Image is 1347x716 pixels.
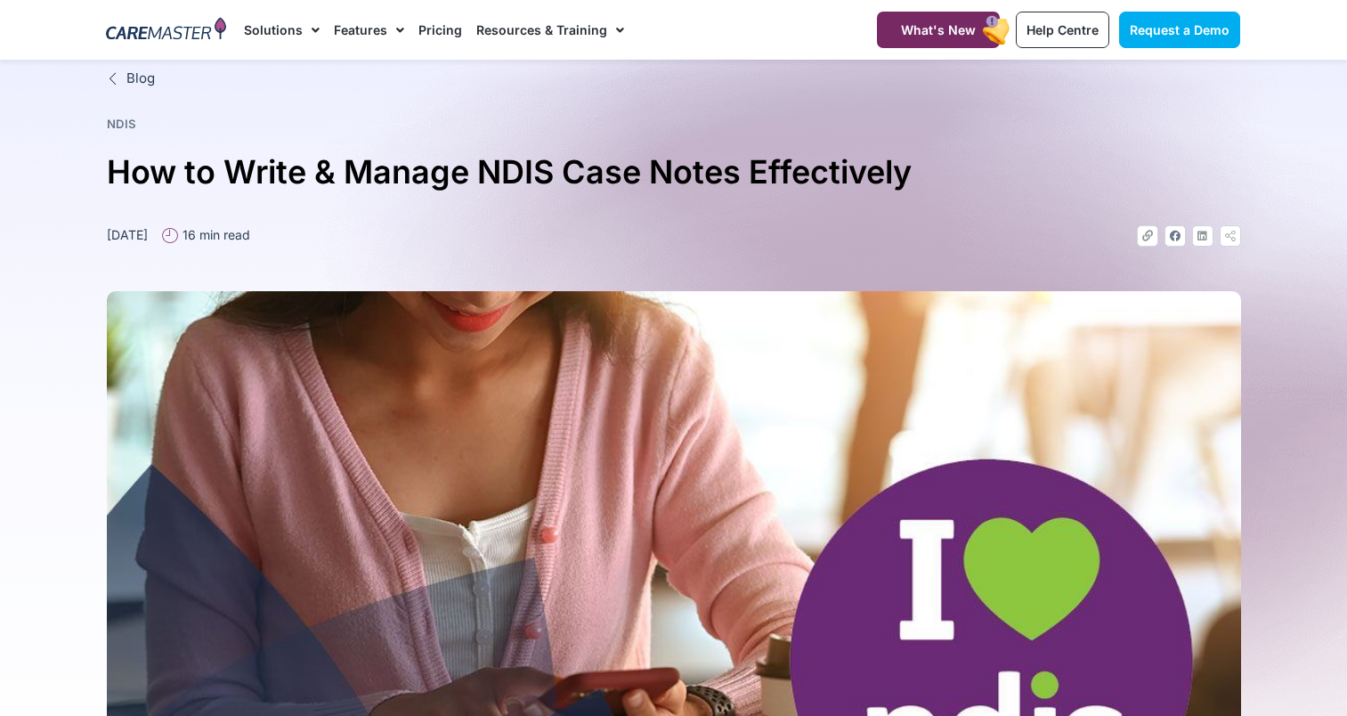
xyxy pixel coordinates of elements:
[1119,12,1240,48] a: Request a Demo
[877,12,1000,48] a: What's New
[107,146,1241,199] h1: How to Write & Manage NDIS Case Notes Effectively
[1130,22,1229,37] span: Request a Demo
[901,22,976,37] span: What's New
[107,227,148,242] time: [DATE]
[122,69,155,89] span: Blog
[178,225,250,244] span: 16 min read
[107,69,1241,89] a: Blog
[1016,12,1109,48] a: Help Centre
[107,117,136,131] a: NDIS
[106,17,226,44] img: CareMaster Logo
[1026,22,1099,37] span: Help Centre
